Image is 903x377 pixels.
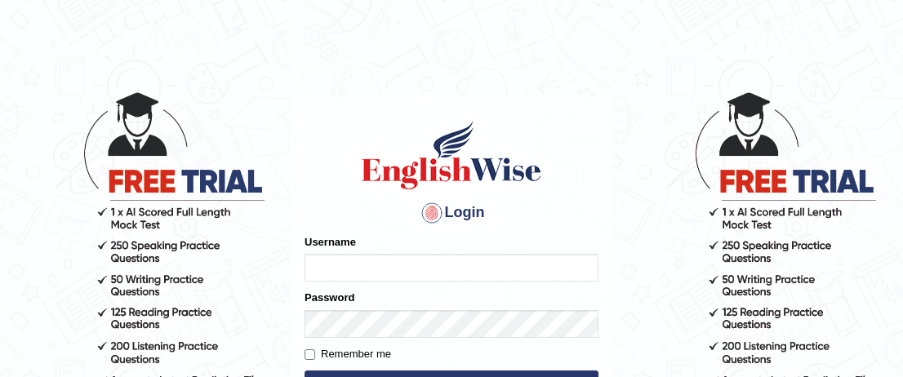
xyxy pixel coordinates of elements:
h4: Login [305,200,598,226]
label: Remember me [305,346,391,362]
img: Logo of English Wise sign in for intelligent practice with AI [358,118,545,192]
input: Remember me [305,349,315,360]
label: Password [305,290,354,305]
label: Username [305,234,356,250]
